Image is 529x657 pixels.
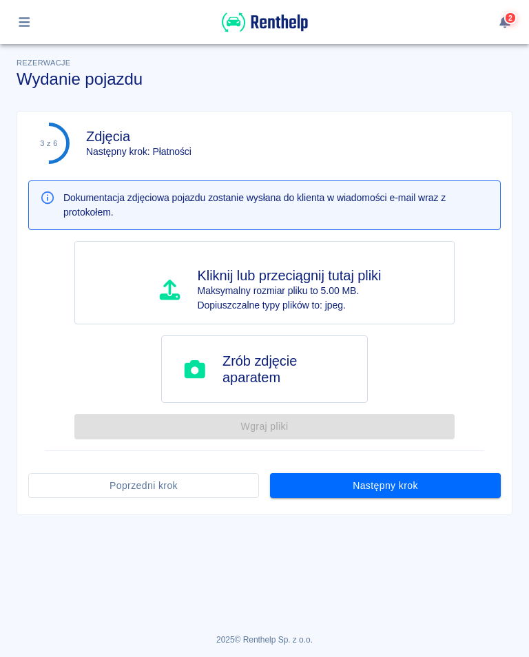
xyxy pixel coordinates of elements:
[17,70,512,89] h3: Wydanie pojazdu
[492,10,519,34] button: 2
[270,473,501,499] button: Następny krok
[198,298,382,313] p: Dopiuszczalne typy plików to: jpeg.
[507,14,514,21] span: 2
[86,145,191,159] p: Następny krok: Płatności
[222,25,308,36] a: Renthelp logo
[17,59,70,67] span: Rezerwacje
[28,473,259,499] button: Poprzedni krok
[198,284,382,298] p: Maksymalny rozmiar pliku to 5.00 MB.
[198,267,382,284] h4: Kliknij lub przeciągnij tutaj pliki
[222,11,308,34] img: Renthelp logo
[40,139,58,148] div: 3 z 6
[222,353,356,386] h4: Zrób zdjęcie aparatem
[86,128,191,145] h4: Zdjęcia
[63,191,489,220] p: Dokumentacja zdjęciowa pojazdu zostanie wysłana do klienta w wiadomości e-mail wraz z protokołem.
